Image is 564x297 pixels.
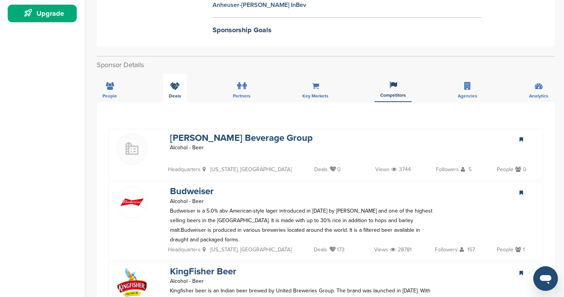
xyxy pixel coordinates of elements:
p: 1 [515,245,525,256]
p: 28781 [390,245,412,256]
span: Agencies [458,94,477,98]
span: Analytics [529,94,548,98]
p: [US_STATE], [GEOGRAPHIC_DATA] [203,245,292,256]
iframe: Bouton de lancement de la fenêtre de messagerie [533,266,558,291]
span: People [102,94,117,98]
span: Key Markets [302,94,328,98]
p: Deals [314,165,328,174]
p: 157 [460,245,475,256]
p: Headquarters [168,245,201,254]
div: Anheuser-[PERSON_NAME] InBev [213,1,306,9]
p: Deals [314,245,327,254]
h2: Sponsor Details [97,60,555,70]
p: Alcohol - Beer [170,196,214,206]
p: [US_STATE], [GEOGRAPHIC_DATA] [203,165,292,176]
p: People [497,245,513,254]
div: Upgrade [12,7,77,20]
a: KingFisher Beer [170,266,236,277]
p: Followers [435,245,458,254]
img: Buildingmissing [117,134,147,164]
span: Competitors [380,93,406,97]
p: Alcohol - Beer [170,143,313,152]
img: Group 236 [117,187,147,218]
p: 3744 [391,165,411,176]
p: Budweiser is a 5.0% abv American-style lager introduced in [DATE] by [PERSON_NAME] and one of the... [170,206,434,245]
p: 0 [515,165,526,176]
h2: Sponsorship Goals [213,25,481,35]
p: Alcohol - Beer [170,276,236,286]
p: 0 [330,165,341,176]
a: Upgrade [8,5,77,22]
a: Budweiser [170,186,214,197]
p: Headquarters [168,165,201,174]
p: People [497,165,513,174]
a: [PERSON_NAME] Beverage Group [170,132,313,144]
span: Partners [233,94,251,98]
span: Deals [169,94,181,98]
p: 173 [329,245,345,256]
p: 5 [461,165,472,176]
p: Views [374,245,388,254]
p: Views [375,165,389,174]
p: Followers [436,165,459,174]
